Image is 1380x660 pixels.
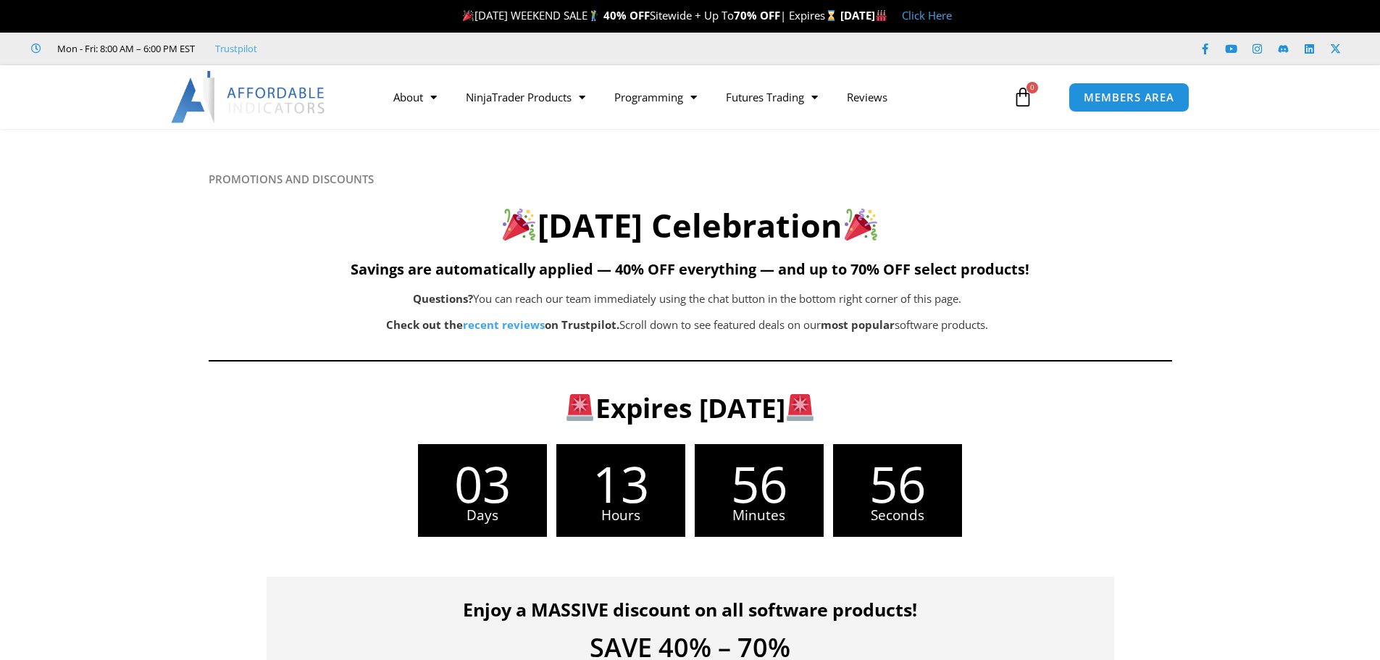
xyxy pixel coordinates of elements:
[418,509,547,522] span: Days
[832,80,902,114] a: Reviews
[459,8,840,22] span: [DATE] WEEKEND SALE Sitewide + Up To | Expires
[463,10,474,21] img: 🎉
[833,509,962,522] span: Seconds
[209,172,1172,186] h6: PROMOTIONS AND DISCOUNTS
[566,394,593,421] img: 🚨
[845,208,877,241] img: 🎉
[1026,82,1038,93] span: 0
[209,261,1172,278] h5: Savings are automatically applied — 40% OFF everything — and up to 70% OFF select products!
[826,10,837,21] img: ⌛
[840,8,887,22] strong: [DATE]
[281,289,1094,309] p: You can reach our team immediately using the chat button in the bottom right corner of this page.
[711,80,832,114] a: Futures Trading
[695,459,824,509] span: 56
[379,80,451,114] a: About
[215,40,257,57] a: Trustpilot
[600,80,711,114] a: Programming
[379,80,1009,114] nav: Menu
[787,394,814,421] img: 🚨
[1069,83,1189,112] a: MEMBERS AREA
[413,291,473,306] b: Questions?
[418,459,547,509] span: 03
[451,80,600,114] a: NinjaTrader Products
[281,315,1094,335] p: Scroll down to see featured deals on our software products.
[285,390,1096,425] h3: Expires [DATE]
[833,459,962,509] span: 56
[54,40,195,57] span: Mon - Fri: 8:00 AM – 6:00 PM EST
[821,317,895,332] b: most popular
[588,10,599,21] img: 🏌️‍♂️
[695,509,824,522] span: Minutes
[991,76,1055,118] a: 0
[171,71,327,123] img: LogoAI | Affordable Indicators – NinjaTrader
[556,509,685,522] span: Hours
[902,8,952,22] a: Click Here
[503,208,535,241] img: 🎉
[603,8,650,22] strong: 40% OFF
[556,459,685,509] span: 13
[734,8,780,22] strong: 70% OFF
[1084,92,1174,103] span: MEMBERS AREA
[209,204,1172,247] h2: [DATE] Celebration
[876,10,887,21] img: 🏭
[463,317,545,332] a: recent reviews
[288,598,1092,620] h4: Enjoy a MASSIVE discount on all software products!
[386,317,619,332] strong: Check out the on Trustpilot.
